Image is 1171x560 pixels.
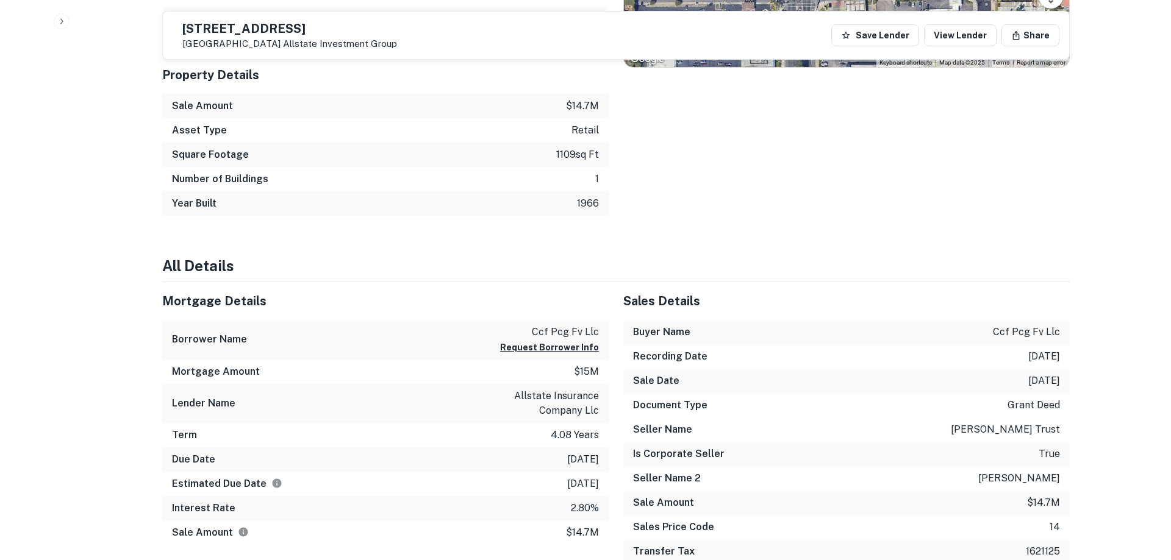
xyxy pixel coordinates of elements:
[574,364,599,379] p: $15m
[924,24,997,46] a: View Lender
[172,501,235,516] h6: Interest Rate
[566,99,599,113] p: $14.7m
[571,501,599,516] p: 2.80%
[831,24,919,46] button: Save Lender
[633,422,692,437] h6: Seller Name
[571,123,599,138] p: retail
[551,428,599,442] p: 4.08 years
[978,471,1060,486] p: [PERSON_NAME]
[500,325,599,339] p: ccf pcg fv llc
[1028,374,1060,388] p: [DATE]
[172,428,197,442] h6: Term
[595,172,599,186] p: 1
[633,447,725,461] h6: Is Corporate Seller
[162,66,609,84] h5: Property Details
[172,477,282,491] h6: Estimated Due Date
[633,544,695,559] h6: Transfer Tax
[1039,447,1060,461] p: true
[271,478,282,489] svg: Estimate is based on a standard schedule for this type of loan.
[566,525,599,540] p: $14.7m
[556,147,599,162] p: 1109 sq ft
[633,471,701,486] h6: Seller Name 2
[172,332,247,347] h6: Borrower Name
[633,374,679,388] h6: Sale Date
[162,292,609,310] h5: Mortgage Details
[238,526,249,537] svg: The values displayed on the website are for informational purposes only and may be reported incor...
[1110,463,1171,521] iframe: Chat Widget
[489,389,599,418] p: allstate insurance company llc
[182,23,397,35] h5: [STREET_ADDRESS]
[283,38,397,49] a: Allstate Investment Group
[172,99,233,113] h6: Sale Amount
[172,396,235,411] h6: Lender Name
[567,452,599,467] p: [DATE]
[172,525,249,540] h6: Sale Amount
[993,325,1060,339] p: ccf pcg fv llc
[1028,349,1060,364] p: [DATE]
[1050,520,1060,534] p: 14
[1008,398,1060,413] p: grant deed
[951,422,1060,437] p: [PERSON_NAME] trust
[500,340,599,355] button: Request Borrower Info
[577,196,599,211] p: 1966
[172,452,215,467] h6: Due Date
[567,477,599,491] p: [DATE]
[1027,495,1060,510] p: $14.7m
[1001,24,1059,46] button: Share
[172,196,217,211] h6: Year Built
[992,59,1009,66] a: Terms (opens in new tab)
[633,325,690,339] h6: Buyer Name
[172,172,268,186] h6: Number of Buildings
[182,38,397,49] p: [GEOGRAPHIC_DATA]
[1017,59,1065,66] a: Report a map error
[633,349,707,364] h6: Recording Date
[939,59,985,66] span: Map data ©2025
[172,123,227,138] h6: Asset Type
[623,292,1070,310] h5: Sales Details
[172,147,249,162] h6: Square Footage
[162,255,1070,277] h4: All Details
[879,58,932,67] button: Keyboard shortcuts
[633,398,707,413] h6: Document Type
[633,495,694,510] h6: Sale Amount
[172,364,260,379] h6: Mortgage Amount
[1026,544,1060,559] p: 1621125
[633,520,714,534] h6: Sales Price Code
